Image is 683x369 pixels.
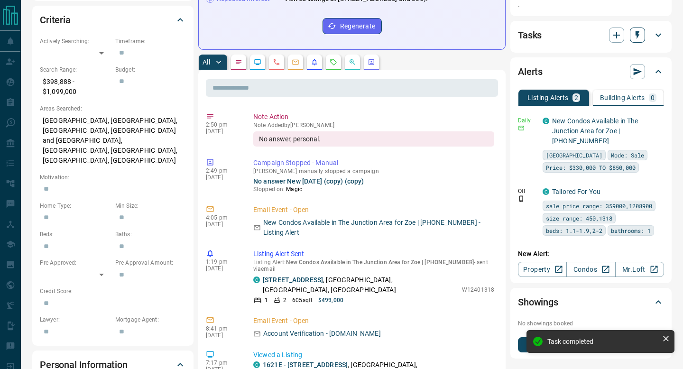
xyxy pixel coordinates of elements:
p: Budget: [115,65,186,74]
p: Listing Alert : - sent via email [253,259,494,272]
p: [DATE] [206,221,239,228]
p: Note Action [253,112,494,122]
p: New Alert: [518,249,664,259]
svg: Listing Alerts [311,58,318,66]
p: Home Type: [40,202,111,210]
a: [STREET_ADDRESS] [263,276,323,284]
div: Task completed [547,338,658,345]
p: Min Size: [115,202,186,210]
p: [DATE] [206,174,239,181]
a: Mr.Loft [615,262,664,277]
p: Viewed a Listing [253,350,494,360]
a: New Condos Available in The Junction Area for Zoe | [PHONE_NUMBER] [552,117,638,145]
p: 4:05 pm [206,214,239,221]
p: Motivation: [40,173,186,182]
span: beds: 1.1-1.9,2-2 [546,226,602,235]
div: Showings [518,291,664,314]
p: [DATE] [206,128,239,135]
p: Search Range: [40,65,111,74]
svg: Requests [330,58,337,66]
p: Pre-Approval Amount: [115,258,186,267]
p: 2 [283,296,286,304]
p: Email Event - Open [253,316,494,326]
p: Credit Score: [40,287,186,295]
h2: Tasks [518,28,542,43]
p: 2 [574,94,578,101]
p: Pre-Approved: [40,258,111,267]
p: 1:19 pm [206,258,239,265]
span: Mode: Sale [611,150,644,160]
div: condos.ca [253,361,260,368]
svg: Emails [292,58,299,66]
svg: Opportunities [349,58,356,66]
a: Property [518,262,567,277]
p: All [203,59,210,65]
p: 0 [651,94,655,101]
p: New Condos Available in The Junction Area for Zoe | [PHONE_NUMBER] - Listing Alert [263,218,494,238]
svg: Agent Actions [368,58,375,66]
a: 1621E - [STREET_ADDRESS] [263,361,348,369]
div: condos.ca [543,118,549,124]
div: Criteria [40,9,186,31]
p: No showings booked [518,319,664,328]
a: Condos [566,262,615,277]
p: Email Event - Open [253,205,494,215]
svg: Lead Browsing Activity [254,58,261,66]
p: $499,000 [318,296,343,304]
svg: Push Notification Only [518,195,525,202]
svg: Notes [235,58,242,66]
p: Note Added by [PERSON_NAME] [253,122,494,129]
p: Baths: [115,230,186,239]
h2: Showings [518,295,558,310]
p: Building Alerts [600,94,645,101]
p: 1 [265,296,268,304]
p: Beds: [40,230,111,239]
p: , [GEOGRAPHIC_DATA], [GEOGRAPHIC_DATA], [GEOGRAPHIC_DATA] [263,275,457,295]
p: [DATE] [206,332,239,339]
p: Timeframe: [115,37,186,46]
span: Price: $330,000 TO $850,000 [546,163,636,172]
span: [GEOGRAPHIC_DATA] [546,150,602,160]
span: sale price range: 359000,1208900 [546,201,652,211]
p: Mortgage Agent: [115,315,186,324]
p: Listing Alerts [527,94,569,101]
p: 2:49 pm [206,167,239,174]
p: Lawyer: [40,315,111,324]
span: New Condos Available in The Junction Area for Zoe | [PHONE_NUMBER] [286,259,474,266]
p: W12401318 [462,286,494,294]
div: No answer, personal. [253,131,494,147]
p: Campaign Stopped - Manual [253,158,494,168]
p: Account Verification - [DOMAIN_NAME] [263,329,381,339]
p: Stopped on: [253,185,494,194]
p: Areas Searched: [40,104,186,113]
span: bathrooms: 1 [611,226,651,235]
h2: Criteria [40,12,71,28]
p: [DATE] [206,265,239,272]
p: [GEOGRAPHIC_DATA], [GEOGRAPHIC_DATA], [GEOGRAPHIC_DATA], [GEOGRAPHIC_DATA] and [GEOGRAPHIC_DATA],... [40,113,186,168]
button: New Showing [518,337,664,352]
span: size range: 450,1318 [546,213,612,223]
p: [PERSON_NAME] manually stopped a campaign [253,168,494,175]
svg: Calls [273,58,280,66]
div: Tasks [518,24,664,46]
p: 8:41 pm [206,325,239,332]
p: Listing Alert Sent [253,249,494,259]
p: 7:17 pm [206,360,239,366]
p: 605 sqft [292,296,313,304]
p: Daily [518,116,537,125]
a: Tailored For You [552,188,600,195]
a: No answer New [DATE] (copy) (copy) [253,177,364,185]
svg: Email [518,125,525,131]
p: Actively Searching: [40,37,111,46]
button: Regenerate [323,18,382,34]
div: condos.ca [543,188,549,195]
h2: Alerts [518,64,543,79]
p: 2:50 pm [206,121,239,128]
p: $398,888 - $1,099,000 [40,74,111,100]
div: Alerts [518,60,664,83]
p: Off [518,187,537,195]
span: Magic [286,186,302,193]
div: condos.ca [253,277,260,283]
